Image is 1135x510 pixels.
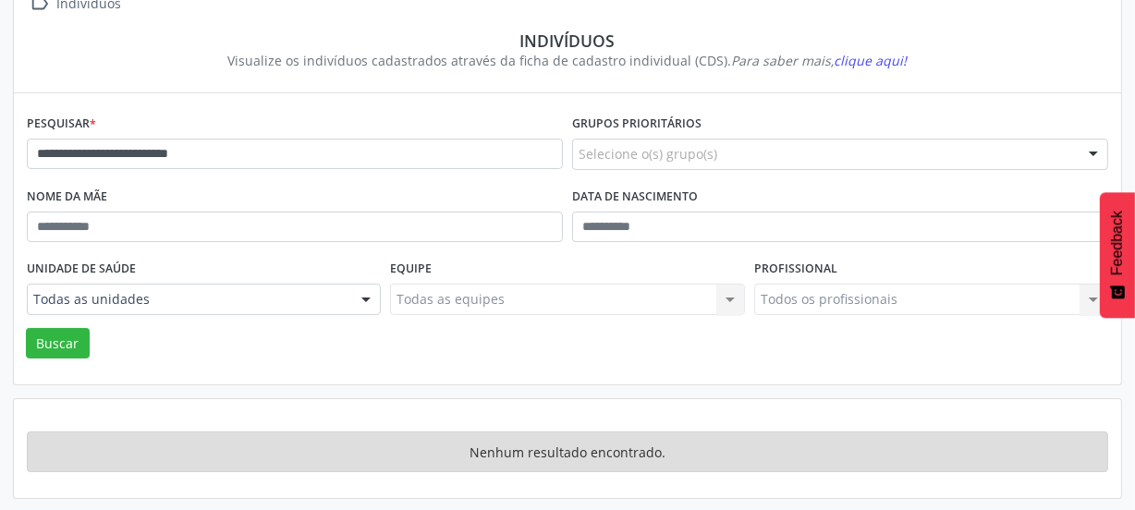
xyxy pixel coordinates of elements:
label: Equipe [390,255,432,284]
div: Nenhum resultado encontrado. [27,431,1108,472]
span: Todas as unidades [33,290,343,309]
label: Pesquisar [27,110,96,139]
label: Grupos prioritários [572,110,702,139]
span: Selecione o(s) grupo(s) [579,144,717,164]
label: Unidade de saúde [27,255,136,284]
button: Buscar [26,328,90,359]
label: Profissional [754,255,837,284]
i: Para saber mais, [732,52,908,69]
label: Nome da mãe [27,183,107,212]
span: clique aqui! [835,52,908,69]
div: Indivíduos [40,30,1095,51]
button: Feedback - Mostrar pesquisa [1100,192,1135,318]
span: Feedback [1109,211,1126,275]
div: Visualize os indivíduos cadastrados através da ficha de cadastro individual (CDS). [40,51,1095,70]
label: Data de nascimento [572,183,698,212]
